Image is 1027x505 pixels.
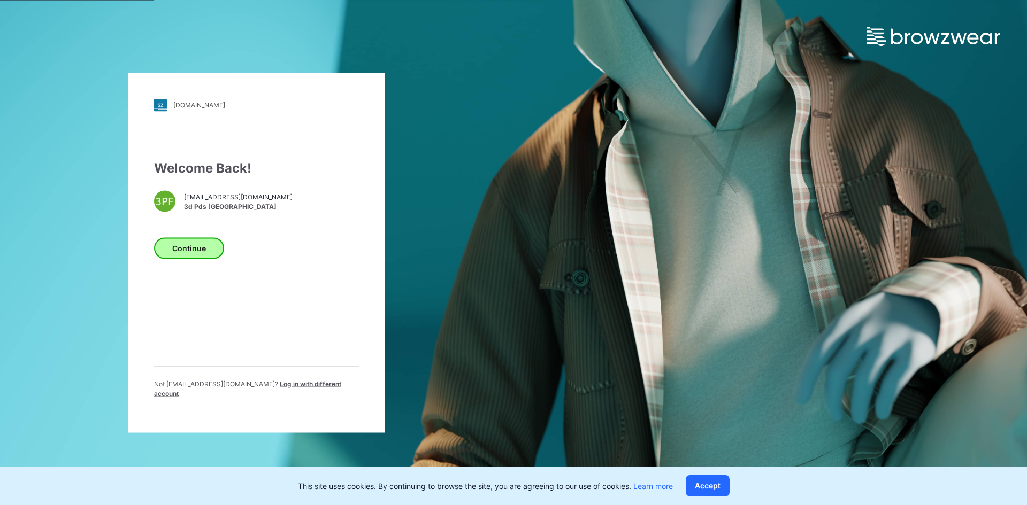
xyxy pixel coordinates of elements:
[154,190,175,212] div: 3PF
[867,27,1000,46] img: browzwear-logo.e42bd6dac1945053ebaf764b6aa21510.svg
[184,202,293,212] span: 3d Pds [GEOGRAPHIC_DATA]
[154,379,359,398] p: Not [EMAIL_ADDRESS][DOMAIN_NAME] ?
[298,480,673,492] p: This site uses cookies. By continuing to browse the site, you are agreeing to our use of cookies.
[173,101,225,109] div: [DOMAIN_NAME]
[154,158,359,177] div: Welcome Back!
[154,98,359,111] a: [DOMAIN_NAME]
[154,237,224,259] button: Continue
[633,481,673,491] a: Learn more
[154,98,167,111] img: stylezone-logo.562084cfcfab977791bfbf7441f1a819.svg
[686,475,730,496] button: Accept
[184,192,293,202] span: [EMAIL_ADDRESS][DOMAIN_NAME]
